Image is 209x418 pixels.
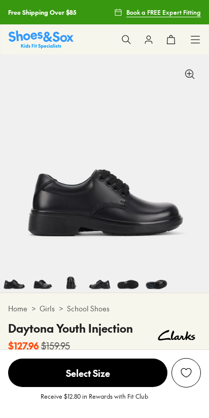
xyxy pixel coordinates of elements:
img: 5-114110_1 [28,264,57,293]
img: SNS_Logo_Responsive.svg [9,30,74,48]
button: Add to Wishlist [171,358,201,388]
span: Select Size [8,359,167,387]
a: School Shoes [67,303,110,314]
a: Book a FREE Expert Fitting [114,3,201,21]
a: Home [8,303,27,314]
p: Receive $12.80 in Rewards with Fit Club [41,392,148,410]
a: Shoes & Sox [9,30,74,48]
button: Select Size [8,358,167,388]
img: 9-527171_1 [142,264,170,293]
img: 7-114112_1 [85,264,114,293]
b: $127.96 [8,339,39,352]
a: Girls [40,303,55,314]
s: $159.95 [41,339,70,352]
img: 6-114111_1 [57,264,85,293]
img: 8-527170_1 [114,264,142,293]
div: > > [8,303,201,314]
span: Book a FREE Expert Fitting [126,8,201,17]
img: Vendor logo [152,320,201,350]
h4: Daytona Youth Injection [8,320,133,337]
